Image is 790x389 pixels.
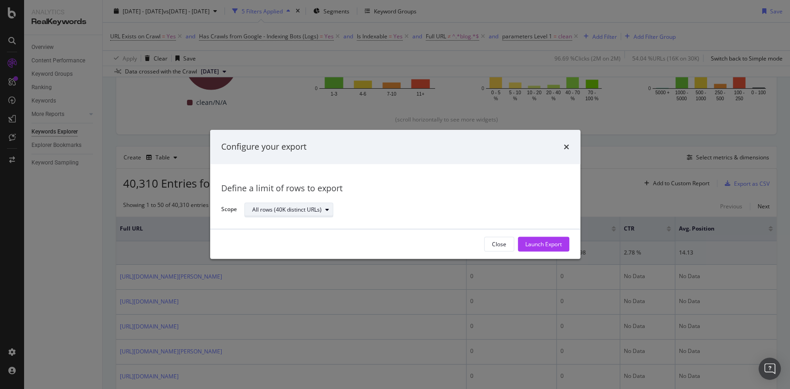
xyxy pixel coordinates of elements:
label: Scope [221,206,237,216]
button: Launch Export [518,237,569,252]
button: All rows (40K distinct URLs) [244,202,333,217]
div: Define a limit of rows to export [221,182,569,194]
button: Close [484,237,514,252]
div: Configure your export [221,141,306,153]
div: modal [210,130,580,259]
div: Close [492,240,506,248]
div: Open Intercom Messenger [759,358,781,380]
div: times [564,141,569,153]
div: All rows (40K distinct URLs) [252,207,322,213]
div: Launch Export [525,240,562,248]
